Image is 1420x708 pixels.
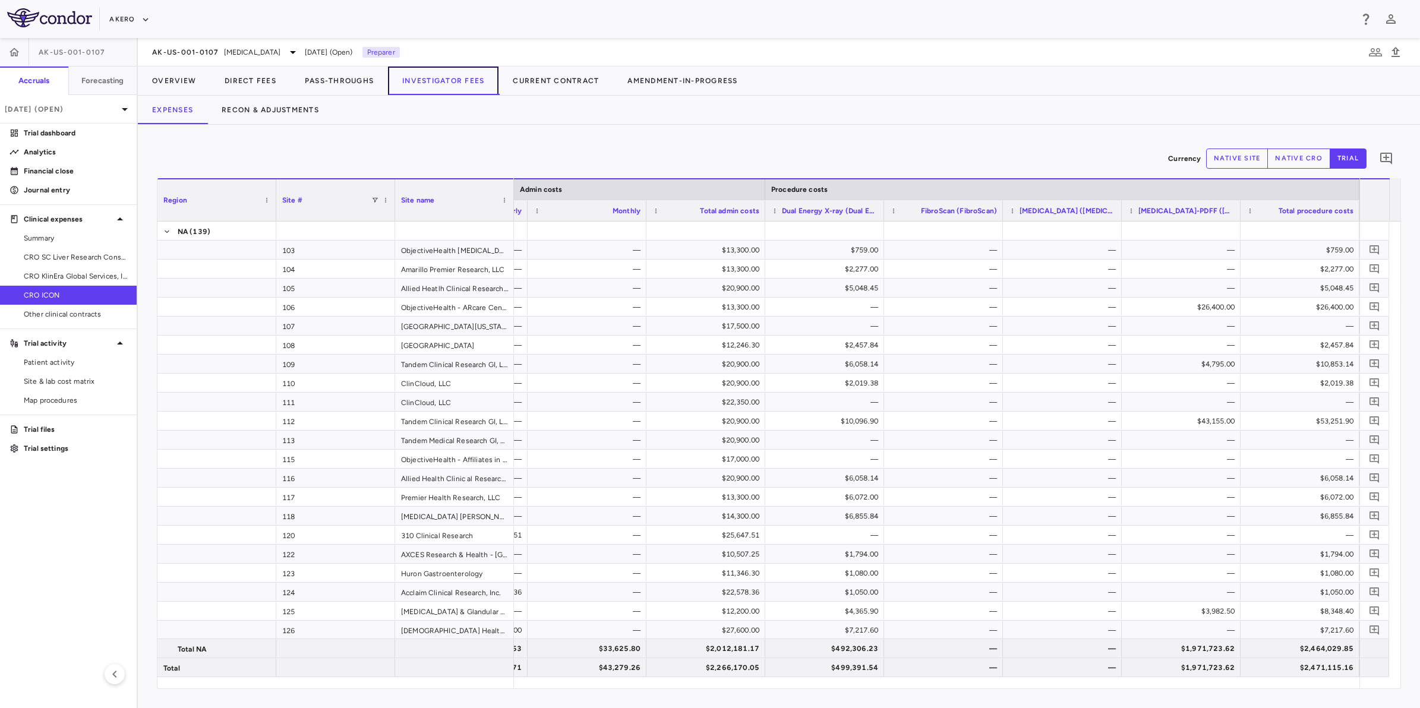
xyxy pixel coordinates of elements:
[538,545,640,564] div: —
[276,336,395,354] div: 108
[657,393,759,412] div: $22,350.00
[1132,336,1235,355] div: —
[276,317,395,335] div: 107
[1020,207,1116,215] span: [MEDICAL_DATA] ([MEDICAL_DATA])
[1251,469,1353,488] div: $6,058.14
[395,602,514,620] div: [MEDICAL_DATA] & Glandular Disease Clinic, P.A.
[776,564,878,583] div: $1,080.00
[276,564,395,582] div: 123
[895,241,997,260] div: —
[395,355,514,373] div: Tandem Clinical Research GI, LLC.
[538,564,640,583] div: —
[1367,470,1383,486] button: Add comment
[1132,412,1235,431] div: $43,155.00
[1132,374,1235,393] div: —
[895,564,997,583] div: —
[1369,548,1380,560] svg: Add comment
[895,602,997,621] div: —
[1014,260,1116,279] div: —
[657,412,759,431] div: $20,900.00
[895,355,997,374] div: —
[1251,431,1353,450] div: —
[1367,622,1383,638] button: Add comment
[152,48,219,57] span: AK-US-001-0107
[1132,450,1235,469] div: —
[276,374,395,392] div: 110
[395,545,514,563] div: AXCES Research & Health - [GEOGRAPHIC_DATA]
[24,271,127,282] span: CRO KlinEra Global Services, Inc.
[1132,260,1235,279] div: —
[1014,241,1116,260] div: —
[1369,358,1380,369] svg: Add comment
[163,196,187,204] span: Region
[771,185,828,194] span: Procedure costs
[1138,207,1235,215] span: [MEDICAL_DATA]-PDFF ([MEDICAL_DATA]-PDFF)
[1132,469,1235,488] div: —
[895,545,997,564] div: —
[657,431,759,450] div: $20,900.00
[776,602,878,621] div: $4,365.90
[1251,639,1353,658] div: $2,464,029.85
[276,545,395,563] div: 122
[895,317,997,336] div: —
[276,621,395,639] div: 126
[1267,148,1330,169] button: native cro
[538,279,640,298] div: —
[1014,602,1116,621] div: —
[1132,583,1235,602] div: —
[1132,639,1235,658] div: $1,971,723.62
[1168,153,1201,164] p: Currency
[1369,377,1380,388] svg: Add comment
[1369,624,1380,636] svg: Add comment
[1369,415,1380,426] svg: Add comment
[776,526,878,545] div: —
[395,564,514,582] div: Huron Gastroenterology
[1014,298,1116,317] div: —
[5,104,118,115] p: [DATE] (Open)
[776,507,878,526] div: $6,855.84
[276,450,395,468] div: 115
[1367,432,1383,448] button: Add comment
[24,338,113,349] p: Trial activity
[276,507,395,525] div: 118
[1367,242,1383,258] button: Add comment
[291,67,388,95] button: Pass-Throughs
[657,639,759,658] div: $2,012,181.17
[7,8,92,27] img: logo-full-BYUhSk78.svg
[657,355,759,374] div: $20,900.00
[538,621,640,640] div: —
[895,298,997,317] div: —
[895,336,997,355] div: —
[24,376,127,387] span: Site & lab cost matrix
[657,602,759,621] div: $12,200.00
[207,96,333,124] button: Recon & Adjustments
[895,507,997,526] div: —
[1369,567,1380,579] svg: Add comment
[921,207,997,215] span: FibroScan (FibroScan)
[276,602,395,620] div: 125
[1014,658,1116,677] div: —
[700,207,759,215] span: Total admin costs
[538,639,640,658] div: $33,625.80
[24,395,127,406] span: Map procedures
[276,241,395,259] div: 103
[1251,602,1353,621] div: $8,348.40
[782,207,878,215] span: Dual Energy X-ray (Dual Energy X-ray)
[538,355,640,374] div: —
[276,355,395,373] div: 109
[24,424,127,435] p: Trial files
[190,222,210,241] span: (139)
[224,47,281,58] span: [MEDICAL_DATA]
[24,166,127,176] p: Financial close
[276,260,395,278] div: 104
[1014,412,1116,431] div: —
[395,412,514,430] div: Tandem Clinical Research GI, LLC
[895,639,997,658] div: —
[538,241,640,260] div: —
[657,564,759,583] div: $11,346.30
[776,260,878,279] div: $2,277.00
[395,393,514,411] div: ClinCloud, LLC
[657,488,759,507] div: $13,300.00
[895,469,997,488] div: —
[776,279,878,298] div: $5,048.45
